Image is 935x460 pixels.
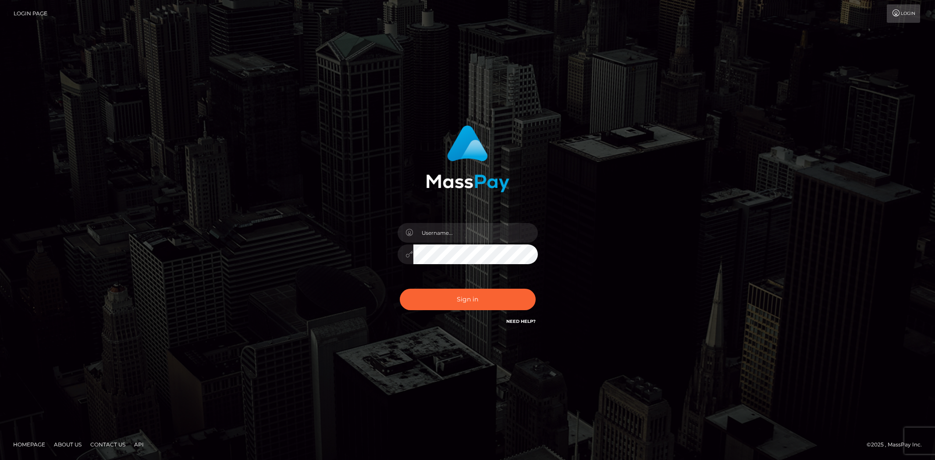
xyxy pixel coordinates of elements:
[14,4,47,23] a: Login Page
[10,438,49,451] a: Homepage
[50,438,85,451] a: About Us
[426,125,509,192] img: MassPay Login
[867,440,928,449] div: © 2025 , MassPay Inc.
[413,223,538,243] input: Username...
[506,318,536,324] a: Need Help?
[887,4,920,23] a: Login
[400,289,536,310] button: Sign in
[87,438,129,451] a: Contact Us
[131,438,147,451] a: API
